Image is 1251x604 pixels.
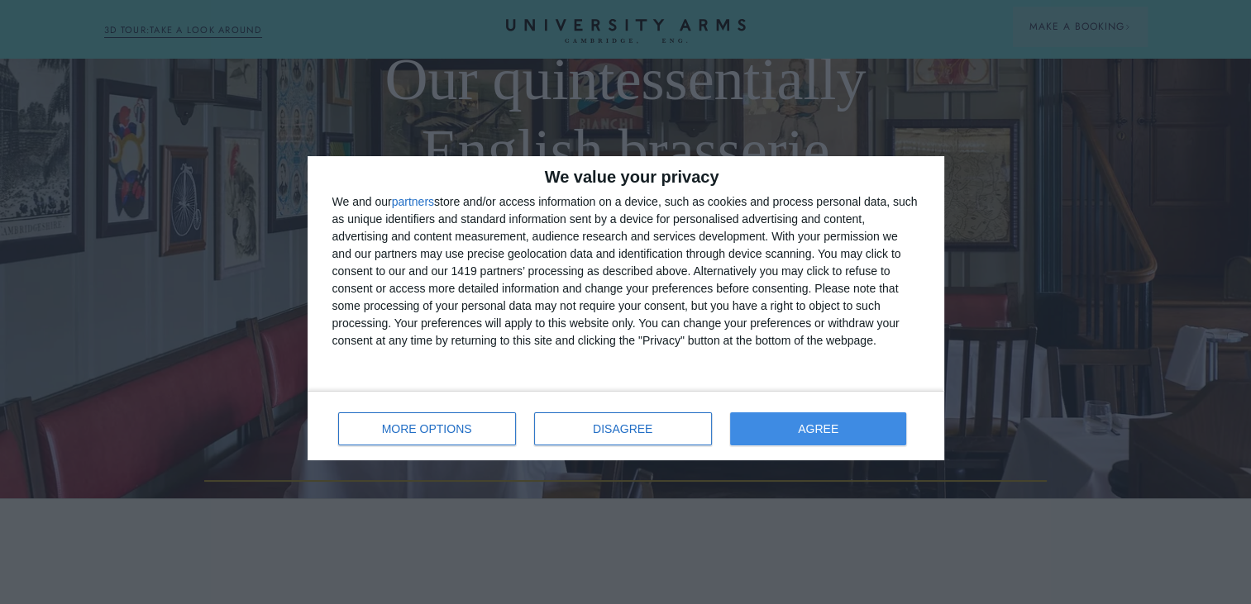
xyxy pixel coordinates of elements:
[593,423,652,435] span: DISAGREE
[534,412,712,445] button: DISAGREE
[382,423,472,435] span: MORE OPTIONS
[798,423,838,435] span: AGREE
[332,193,919,350] div: We and our store and/or access information on a device, such as cookies and process personal data...
[338,412,516,445] button: MORE OPTIONS
[392,196,434,207] button: partners
[332,169,919,185] h2: We value your privacy
[308,156,944,460] div: qc-cmp2-ui
[730,412,907,445] button: AGREE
